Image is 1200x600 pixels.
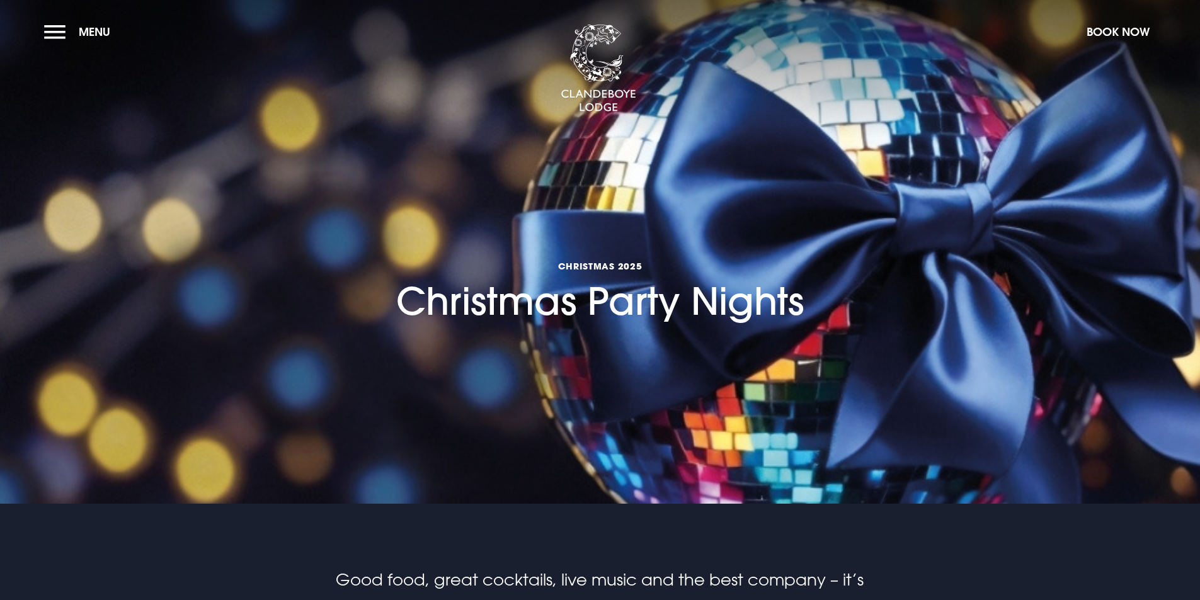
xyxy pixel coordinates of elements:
[79,25,110,39] span: Menu
[1080,18,1156,45] button: Book Now
[44,18,117,45] button: Menu
[396,186,804,324] h1: Christmas Party Nights
[396,260,804,272] span: Christmas 2025
[561,25,636,113] img: Clandeboye Lodge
